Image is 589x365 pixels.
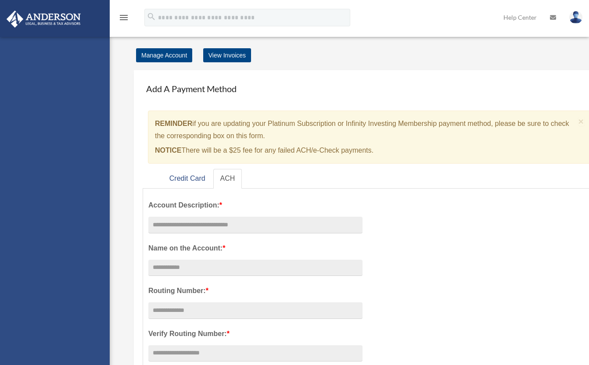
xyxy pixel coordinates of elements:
a: Credit Card [162,169,212,189]
label: Verify Routing Number: [148,328,363,340]
button: Close [578,117,584,126]
label: Account Description: [148,199,363,211]
a: menu [119,15,129,23]
strong: NOTICE [155,147,181,154]
i: search [147,12,156,21]
p: There will be a $25 fee for any failed ACH/e-Check payments. [155,144,575,157]
span: × [578,116,584,126]
strong: REMINDER [155,120,192,127]
a: ACH [213,169,242,189]
img: Anderson Advisors Platinum Portal [4,11,83,28]
a: Manage Account [136,48,192,62]
label: Name on the Account: [148,242,363,254]
img: User Pic [569,11,582,24]
i: menu [119,12,129,23]
a: View Invoices [203,48,251,62]
label: Routing Number: [148,285,363,297]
